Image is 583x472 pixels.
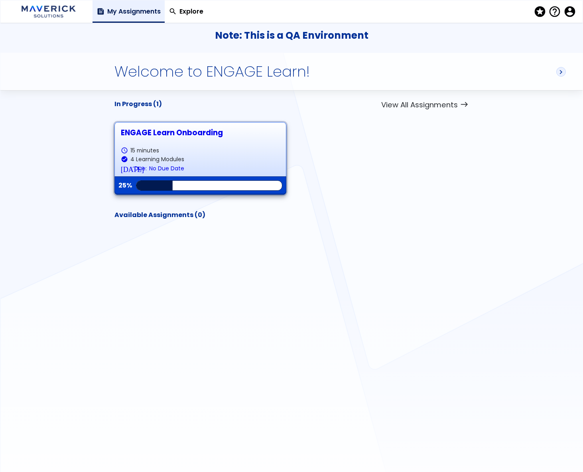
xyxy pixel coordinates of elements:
[93,0,579,23] nav: Navigation Links
[557,67,565,76] span: expand_more
[130,156,184,162] span: 4 Learning Modules
[0,30,583,41] h3: Note: This is a QA Environment
[381,101,458,109] div: View All Assignments
[93,0,165,23] a: My Assignments
[121,128,280,188] a: ENGAGE Learn Onboardingschedule15 minutescheck_circle4 Learning Modules[DATE]Due:No Due Date25%
[118,180,132,191] span: 25%
[19,3,79,20] img: Logo
[121,156,128,162] span: check_circle
[121,128,280,137] div: ENGAGE Learn Onboarding
[381,101,469,112] a: View All Assignmentseast
[563,6,575,18] button: Account
[548,6,563,18] button: Help
[130,147,159,154] span: 15 minutes
[121,147,128,154] span: schedule
[548,6,559,18] span: help
[121,165,132,172] span: [DATE]
[114,211,469,219] h5: Available Assignments (0)
[165,0,207,23] a: Explore
[114,101,162,108] h5: In Progress (1)
[534,6,545,18] span: stars
[114,63,310,80] h1: Welcome to ENGAGE Learn!
[134,165,147,172] div: Due:
[149,165,184,172] div: No Due Date
[534,4,549,20] button: stars
[460,101,469,109] span: east
[97,8,105,16] span: feed
[169,8,177,16] span: search
[563,6,575,18] span: account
